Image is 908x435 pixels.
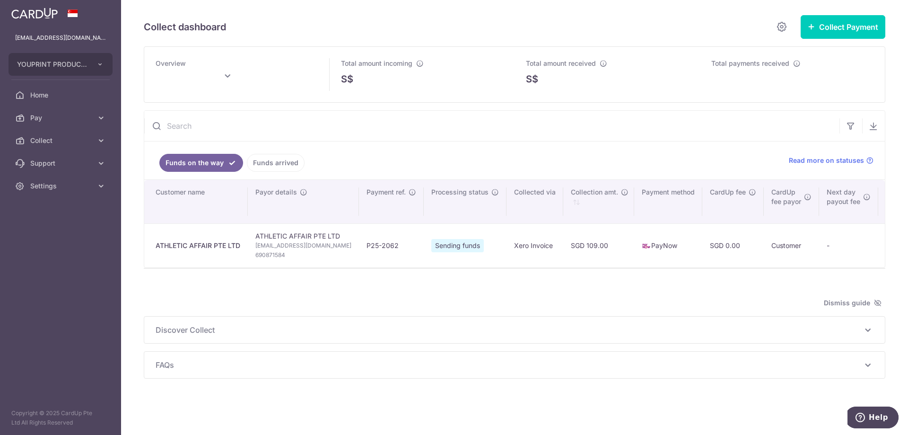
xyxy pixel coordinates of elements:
th: Payor details [248,180,359,223]
button: YOUPRINT PRODUCTIONS PTE LTD [9,53,113,76]
span: Total payments received [711,59,789,67]
span: Help [21,7,41,15]
span: Payor details [255,187,297,197]
a: Funds on the way [159,154,243,172]
span: Read more on statuses [789,156,864,165]
p: FAQs [156,359,873,371]
th: Collection amt. : activate to sort column ascending [563,180,634,223]
td: Customer [764,223,819,267]
td: P25-2062 [359,223,424,267]
button: Collect Payment [801,15,885,39]
span: S$ [341,72,353,86]
a: Funds arrived [247,154,305,172]
h5: Collect dashboard [144,19,226,35]
span: [EMAIL_ADDRESS][DOMAIN_NAME] [255,241,351,250]
span: Support [30,159,93,168]
span: Home [30,90,93,100]
span: 690871584 [255,250,351,260]
input: Search [144,111,839,141]
span: Settings [30,181,93,191]
th: Payment ref. [359,180,424,223]
span: CardUp fee payor [771,187,801,206]
th: Processing status [424,180,506,223]
span: Collection amt. [571,187,618,197]
th: Customer name [144,180,248,223]
p: Discover Collect [156,324,873,336]
span: Total amount received [526,59,596,67]
th: Payment method [634,180,702,223]
td: PayNow [634,223,702,267]
span: Collect [30,136,93,145]
th: Next daypayout fee [819,180,878,223]
th: CardUp fee [702,180,764,223]
span: Total amount incoming [341,59,412,67]
img: paynow-md-4fe65508ce96feda548756c5ee0e473c78d4820b8ea51387c6e4ad89e58a5e61.png [642,241,651,251]
td: SGD 0.00 [702,223,764,267]
span: Sending funds [431,239,484,252]
td: Xero Invoice [506,223,563,267]
td: ATHLETIC AFFAIR PTE LTD [248,223,359,267]
div: ATHLETIC AFFAIR PTE LTD [156,241,240,250]
span: Pay [30,113,93,123]
th: Collected via [506,180,563,223]
p: [EMAIL_ADDRESS][DOMAIN_NAME] [15,33,106,43]
span: Discover Collect [156,324,862,336]
span: CardUp fee [710,187,746,197]
span: Dismiss guide [824,297,882,309]
iframe: Opens a widget where you can find more information [847,407,899,430]
span: Next day payout fee [827,187,860,206]
span: Payment ref. [367,187,406,197]
span: Processing status [431,187,489,197]
img: CardUp [11,8,58,19]
td: - [819,223,878,267]
span: S$ [526,72,538,86]
span: FAQs [156,359,862,371]
th: CardUpfee payor [764,180,819,223]
td: SGD 109.00 [563,223,634,267]
span: YOUPRINT PRODUCTIONS PTE LTD [17,60,87,69]
span: Overview [156,59,186,67]
a: Read more on statuses [789,156,873,165]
